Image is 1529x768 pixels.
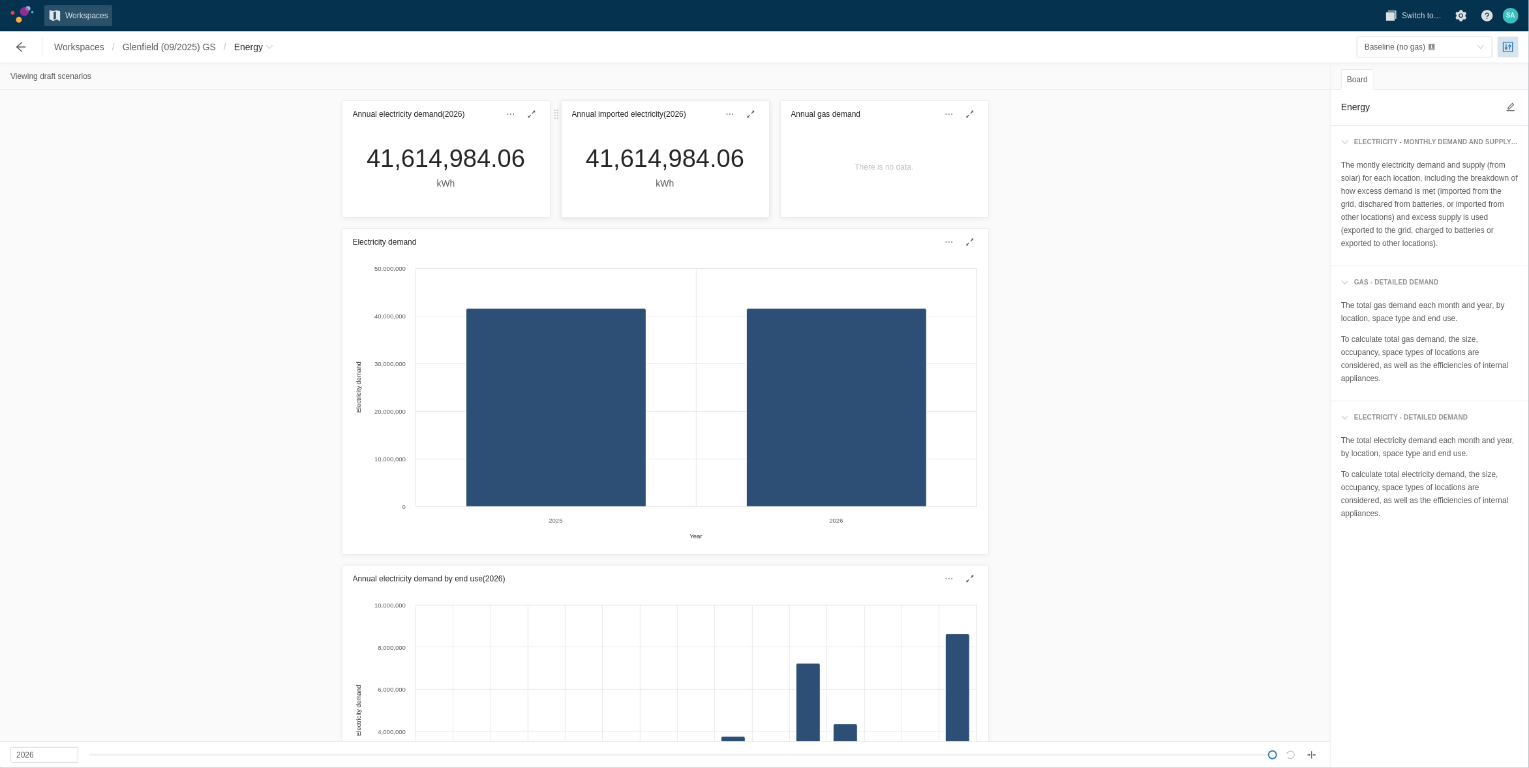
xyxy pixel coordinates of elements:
[1402,9,1442,22] span: Switch to…
[1341,299,1519,325] p: The total gas demand each month and year, by location, space type and end use.
[562,101,769,127] div: Annual imported electricity(2026)
[50,37,277,57] nav: Breadcrumb
[342,229,988,255] div: Electricity demand
[1341,159,1519,250] p: The montly electricity demand and supply (from solar) for each location, including the breakdown ...
[342,566,988,592] div: Annual electricity demand by end use(2026)
[572,108,686,121] h3: Annual imported electricity (2026)
[1341,468,1519,520] p: To calculate total electricity demand, the size, occupancy, space types of locations are consider...
[353,236,417,249] h3: Electricity demand
[1336,271,1524,294] div: Gas - detailed demand
[234,40,263,54] span: Energy
[65,9,108,22] span: Workspaces
[1341,434,1519,460] p: The total electricity demand each month and year, by location, space type and end use.
[1341,69,1374,90] div: Board
[342,101,550,127] div: Annual electricity demand(2026)
[855,161,913,174] div: There is no data.
[353,572,506,585] h3: Annual electricity demand by end use (2026)
[1341,333,1519,385] p: To calculate total gas demand, the size, occupancy, space types of locations are considered, as w...
[1349,412,1468,423] div: Electricity - detailed demand
[1336,131,1524,153] div: Electricity - monthly demand and supply by location
[1336,407,1524,429] div: Electricity - detailed demand
[220,37,230,57] span: /
[1349,136,1519,148] div: Electricity - monthly demand and supply by location
[353,108,465,121] h3: Annual electricity demand (2026)
[123,40,216,54] span: Glenfield (09/2025) GS
[50,37,108,57] a: Workspaces
[791,108,861,121] h3: Annual gas demand
[1357,37,1492,57] button: toggle menu
[230,37,277,57] button: Energy
[586,176,744,191] div: kWh
[1381,5,1446,26] button: Switch to…
[1349,277,1439,288] div: Gas - detailed demand
[367,176,525,191] div: kWh
[108,37,119,57] span: /
[1341,99,1498,115] textarea: Energy
[781,101,988,127] div: Annual gas demand
[1503,8,1519,23] div: SA
[119,37,220,57] a: Glenfield (09/2025) GS
[44,5,112,26] a: Workspaces
[586,144,744,174] div: 41,614,984.06
[54,40,104,54] span: Workspaces
[367,144,525,174] div: 41,614,984.06
[10,69,91,84] div: Viewing draft scenarios
[1365,42,1425,52] span: Baseline (no gas)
